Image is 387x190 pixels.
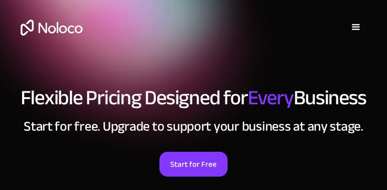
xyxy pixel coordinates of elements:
span: Every [248,78,294,117]
h1: Flexible Pricing Designed for Business [10,88,377,108]
a: Start for Free [159,152,228,177]
div: menu [341,12,372,43]
a: home [15,20,83,36]
h2: Start for free. Upgrade to support your business at any stage. [10,119,377,134]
